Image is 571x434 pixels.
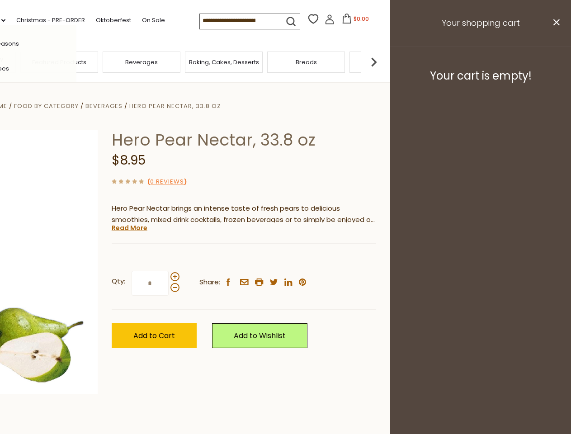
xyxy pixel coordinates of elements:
a: Baking, Cakes, Desserts [189,59,259,66]
span: Share: [199,277,220,288]
a: Hero Pear Nectar, 33.8 oz [129,102,221,110]
strong: Qty: [112,276,125,287]
h3: Your cart is empty! [401,69,560,83]
a: Oktoberfest [96,15,131,25]
h1: Hero Pear Nectar, 33.8 oz [112,130,376,150]
a: Read More [112,223,147,232]
input: Qty: [132,271,169,296]
a: Add to Wishlist [212,323,307,348]
span: ( ) [147,177,187,186]
a: Breads [296,59,317,66]
a: 0 Reviews [150,177,184,187]
button: $0.00 [336,14,375,27]
a: Food By Category [14,102,79,110]
a: Beverages [85,102,123,110]
a: Beverages [125,59,158,66]
span: $8.95 [112,151,146,169]
span: Add to Cart [133,330,175,341]
button: Add to Cart [112,323,197,348]
p: Hero Pear Nectar brings an intense taste of fresh pears to delicious smoothies, mixed drink cockt... [112,203,376,226]
img: next arrow [365,53,383,71]
span: $0.00 [354,15,369,23]
a: Christmas - PRE-ORDER [16,15,85,25]
a: On Sale [142,15,165,25]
